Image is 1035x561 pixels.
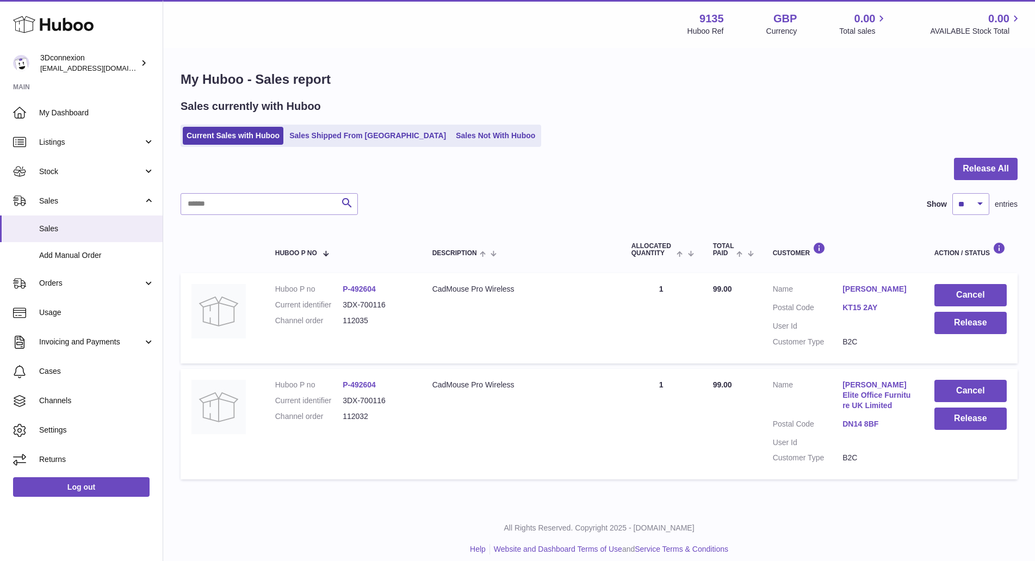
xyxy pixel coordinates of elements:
[930,26,1022,36] span: AVAILABLE Stock Total
[39,167,143,177] span: Stock
[39,196,143,206] span: Sales
[988,11,1009,26] span: 0.00
[452,127,539,145] a: Sales Not With Huboo
[621,273,702,363] td: 1
[490,544,728,554] li: and
[286,127,450,145] a: Sales Shipped From [GEOGRAPHIC_DATA]
[343,285,376,293] a: P-492604
[930,11,1022,36] a: 0.00 AVAILABLE Stock Total
[713,380,732,389] span: 99.00
[39,396,154,406] span: Channels
[172,523,1026,533] p: All Rights Reserved. Copyright 2025 - [DOMAIN_NAME]
[773,284,843,297] dt: Name
[343,411,410,422] dd: 112032
[773,453,843,463] dt: Customer Type
[39,137,143,147] span: Listings
[343,396,410,406] dd: 3DX-700116
[191,284,246,338] img: no-photo.jpg
[934,312,1007,334] button: Release
[275,250,317,257] span: Huboo P no
[842,284,913,294] a: [PERSON_NAME]
[842,380,913,411] a: [PERSON_NAME] Elite Office Furniture UK Limited
[773,419,843,432] dt: Postal Code
[927,199,947,209] label: Show
[934,242,1007,257] div: Action / Status
[13,55,29,71] img: order_eu@3dconnexion.com
[181,99,321,114] h2: Sales currently with Huboo
[773,303,843,316] dt: Postal Code
[842,303,913,313] a: KT15 2AY
[934,284,1007,306] button: Cancel
[494,545,622,553] a: Website and Dashboard Terms of Use
[39,366,154,377] span: Cases
[773,337,843,347] dt: Customer Type
[39,425,154,435] span: Settings
[181,71,1018,88] h1: My Huboo - Sales report
[842,337,913,347] dd: B2C
[839,26,888,36] span: Total sales
[934,408,1007,430] button: Release
[687,26,724,36] div: Huboo Ref
[773,380,843,414] dt: Name
[343,380,376,389] a: P-492604
[635,545,728,553] a: Service Terms & Conditions
[954,158,1018,180] button: Release All
[766,26,797,36] div: Currency
[934,380,1007,402] button: Cancel
[13,477,150,497] a: Log out
[432,284,610,294] div: CadMouse Pro Wireless
[39,454,154,465] span: Returns
[275,411,343,422] dt: Channel order
[713,243,734,257] span: Total paid
[470,545,486,553] a: Help
[40,53,138,73] div: 3Dconnexion
[275,316,343,326] dt: Channel order
[275,300,343,310] dt: Current identifier
[275,380,343,390] dt: Huboo P no
[39,337,143,347] span: Invoicing and Payments
[39,307,154,318] span: Usage
[631,243,674,257] span: ALLOCATED Quantity
[183,127,283,145] a: Current Sales with Huboo
[343,316,410,326] dd: 112035
[699,11,724,26] strong: 9135
[39,224,154,234] span: Sales
[842,419,913,429] a: DN14 8BF
[39,250,154,261] span: Add Manual Order
[842,453,913,463] dd: B2C
[713,285,732,293] span: 99.00
[275,284,343,294] dt: Huboo P no
[191,380,246,434] img: no-photo.jpg
[275,396,343,406] dt: Current identifier
[40,64,160,72] span: [EMAIL_ADDRESS][DOMAIN_NAME]
[854,11,876,26] span: 0.00
[839,11,888,36] a: 0.00 Total sales
[621,369,702,479] td: 1
[773,321,843,331] dt: User Id
[773,437,843,448] dt: User Id
[343,300,410,310] dd: 3DX-700116
[432,380,610,390] div: CadMouse Pro Wireless
[39,108,154,118] span: My Dashboard
[773,11,797,26] strong: GBP
[995,199,1018,209] span: entries
[39,278,143,288] span: Orders
[432,250,477,257] span: Description
[773,242,913,257] div: Customer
